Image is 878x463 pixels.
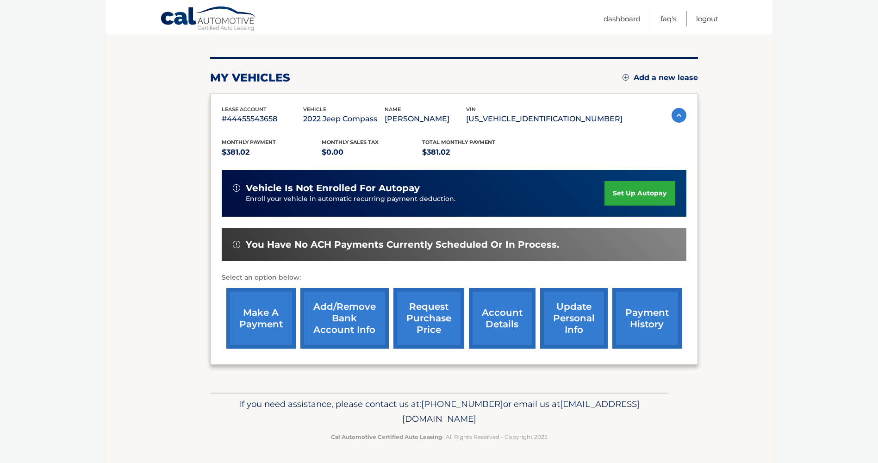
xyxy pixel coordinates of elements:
a: FAQ's [660,11,676,26]
p: $0.00 [322,146,422,159]
span: Total Monthly Payment [422,139,495,145]
a: update personal info [540,288,608,349]
strong: Cal Automotive Certified Auto Leasing [331,433,442,440]
a: Add/Remove bank account info [300,288,389,349]
span: You have no ACH payments currently scheduled or in process. [246,239,559,250]
span: vehicle [303,106,326,113]
a: Dashboard [604,11,641,26]
a: set up autopay [604,181,675,206]
p: 2022 Jeep Compass [303,113,385,125]
img: accordion-active.svg [672,108,686,123]
p: - All Rights Reserved - Copyright 2025 [216,432,662,442]
img: add.svg [623,74,629,81]
p: [US_VEHICLE_IDENTIFICATION_NUMBER] [466,113,623,125]
p: Enroll your vehicle in automatic recurring payment deduction. [246,194,605,204]
p: $381.02 [222,146,322,159]
p: $381.02 [422,146,523,159]
a: make a payment [226,288,296,349]
a: Cal Automotive [160,6,257,33]
a: account details [469,288,536,349]
p: If you need assistance, please contact us at: or email us at [216,397,662,426]
img: alert-white.svg [233,184,240,192]
img: alert-white.svg [233,241,240,248]
span: lease account [222,106,267,113]
span: Monthly Payment [222,139,276,145]
a: payment history [612,288,682,349]
span: vin [466,106,476,113]
a: Logout [696,11,718,26]
a: request purchase price [393,288,464,349]
span: vehicle is not enrolled for autopay [246,182,420,194]
p: [PERSON_NAME] [385,113,466,125]
h2: my vehicles [210,71,290,85]
span: name [385,106,401,113]
p: Select an option below: [222,272,686,283]
span: Monthly sales Tax [322,139,379,145]
span: [EMAIL_ADDRESS][DOMAIN_NAME] [402,399,640,424]
p: #44455543658 [222,113,303,125]
span: [PHONE_NUMBER] [421,399,503,409]
a: Add a new lease [623,73,698,82]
